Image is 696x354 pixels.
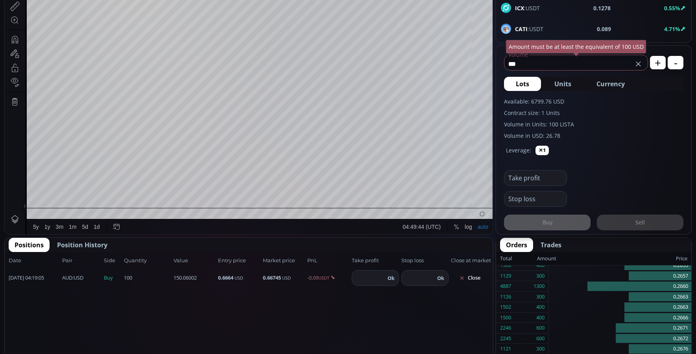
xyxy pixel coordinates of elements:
[534,281,545,291] div: 1300
[15,240,44,250] span: Positions
[500,238,533,252] button: Orders
[307,274,349,282] span: -0.09
[7,105,13,113] div: 
[174,257,216,265] span: Value
[218,274,233,281] b: 0.6664
[504,120,683,128] label: Volume in Units: 100 LISTA
[549,313,691,323] div: 0.2666
[593,4,611,12] b: 0.1278
[79,18,87,25] div: Market open
[536,334,545,344] div: 600
[473,345,484,352] div: auto
[506,40,646,54] div: Amount must be at least the equivalent of 100 USD
[500,323,511,333] div: 2246
[124,257,171,265] span: Quantity
[536,323,545,333] div: 600
[51,238,113,252] button: Position History
[159,19,162,25] div: C
[451,272,489,284] button: Close
[62,274,83,282] span: :USD
[504,97,683,106] label: Available: 6799.76 USD
[536,292,545,302] div: 300
[556,254,687,264] div: Price
[401,257,449,265] span: Stop loss
[97,19,113,25] div: 0.2585
[596,79,625,89] span: Currency
[650,56,666,69] button: +
[515,4,524,12] b: ICX
[536,271,545,281] div: 300
[67,4,71,11] div: D
[263,257,305,265] span: Market price
[536,344,545,354] div: 300
[536,302,545,312] div: 400
[26,18,42,25] div: LISTA
[535,146,549,155] button: ✕1
[504,132,683,140] label: Volume in USD: 26.78
[55,18,74,25] div: Lista
[9,257,60,265] span: Date
[500,344,511,354] div: 1121
[218,257,260,265] span: Entry price
[104,274,122,282] span: Buy
[26,28,42,34] div: Volume
[181,19,222,25] div: +0.0094 (+3.64%)
[282,275,291,281] small: USD
[549,323,691,334] div: 0.2671
[62,257,102,265] span: Pair
[174,274,216,282] span: 150.06002
[147,4,171,11] div: Indicators
[104,257,122,265] span: Side
[119,19,135,25] div: 0.2770
[162,19,178,25] div: 0.2678
[62,274,72,281] b: AUD
[515,25,543,33] span: :USDT
[504,109,683,117] label: Contract size: 1 Units
[549,292,691,302] div: 0.2663
[93,19,97,25] div: O
[504,77,541,91] button: Lots
[18,322,22,333] div: Hide Drawings Toolbar
[51,345,59,352] div: 3m
[89,345,95,352] div: 1d
[137,19,140,25] div: L
[515,4,540,12] span: :USDT
[234,275,243,281] small: USD
[40,345,46,352] div: 1y
[535,238,567,252] button: Trades
[541,240,561,250] span: Trades
[506,146,531,154] label: Leverage:
[664,4,680,12] b: 0.55%
[549,334,691,344] div: 0.2672
[500,271,511,281] div: 1129
[506,240,527,250] span: Orders
[451,257,489,265] span: Close at market
[78,345,84,352] div: 5d
[124,274,171,282] span: 100
[500,292,511,302] div: 1126
[115,19,119,25] div: H
[28,345,34,352] div: 5y
[554,79,571,89] span: Units
[500,302,511,312] div: 1502
[263,274,281,281] b: 0.66745
[64,345,72,352] div: 1m
[57,240,107,250] span: Position History
[500,313,511,323] div: 1500
[500,254,537,264] div: Total
[536,313,545,323] div: 400
[42,18,55,25] div: 1D
[515,25,528,33] b: CATI
[549,302,691,313] div: 0.2663
[352,257,399,265] span: Take profit
[597,25,611,33] b: 0.089
[516,79,529,89] span: Lots
[9,238,50,252] button: Positions
[106,4,129,11] div: Compare
[664,25,680,33] b: 4.71%
[46,28,63,34] div: 8.996M
[543,77,583,91] button: Units
[500,281,511,291] div: 4887
[398,345,436,352] span: 04:49:44 (UTC)
[460,345,467,352] div: log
